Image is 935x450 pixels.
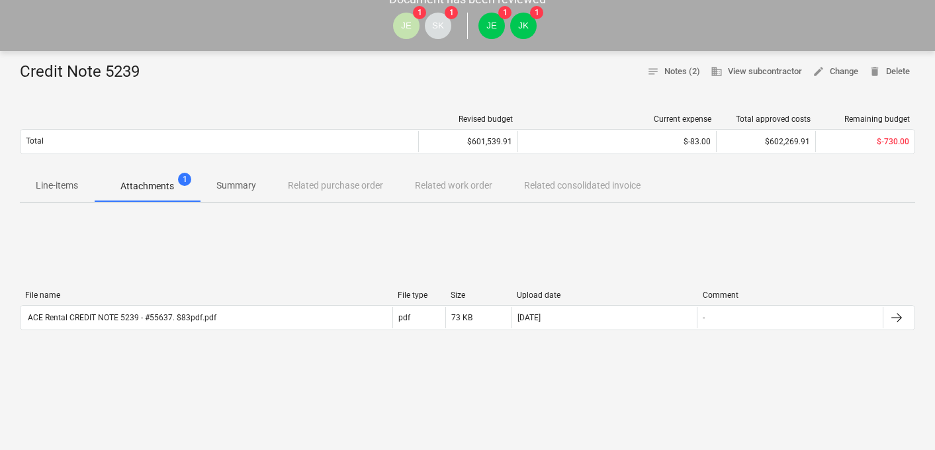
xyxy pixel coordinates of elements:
[478,13,505,39] div: Jason Escobar
[26,136,44,147] p: Total
[36,179,78,193] p: Line-items
[425,13,451,39] div: Sean Keane
[178,173,191,186] span: 1
[216,179,256,193] p: Summary
[813,64,858,79] span: Change
[20,62,150,83] div: Credit Note 5239
[703,291,878,300] div: Comment
[393,13,420,39] div: Jason Escobar
[432,21,444,30] span: SK
[518,21,529,30] span: JK
[418,131,517,152] div: $601,539.91
[517,291,692,300] div: Upload date
[486,21,497,30] span: JE
[398,291,440,300] div: File type
[722,114,811,124] div: Total approved costs
[864,62,915,82] button: Delete
[120,179,174,193] p: Attachments
[813,66,824,77] span: edit
[642,62,705,82] button: Notes (2)
[807,62,864,82] button: Change
[716,131,815,152] div: $602,269.91
[510,13,537,39] div: John Keane
[869,64,910,79] span: Delete
[523,137,711,146] div: $-83.00
[877,137,909,146] span: $-730.00
[26,313,216,322] div: ACE Rental CREDIT NOTE 5239 - #55637. $83pdf.pdf
[530,6,543,19] span: 1
[647,64,700,79] span: Notes (2)
[703,313,705,322] div: -
[869,386,935,450] iframe: Chat Widget
[401,21,412,30] span: JE
[705,62,807,82] button: View subcontractor
[25,291,387,300] div: File name
[445,6,458,19] span: 1
[821,114,910,124] div: Remaining budget
[451,291,506,300] div: Size
[711,66,723,77] span: business
[647,66,659,77] span: notes
[711,64,802,79] span: View subcontractor
[424,114,513,124] div: Revised budget
[413,6,426,19] span: 1
[517,313,541,322] div: [DATE]
[498,6,512,19] span: 1
[398,313,410,322] div: pdf
[451,313,472,322] div: 73 KB
[869,66,881,77] span: delete
[523,114,711,124] div: Current expense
